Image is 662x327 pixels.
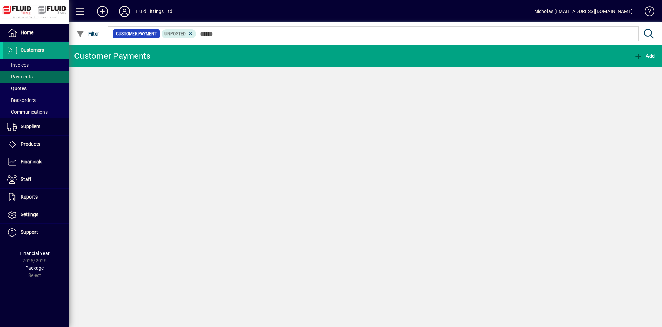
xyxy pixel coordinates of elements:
span: Products [21,141,40,147]
a: Quotes [3,83,69,94]
div: Fluid Fittings Ltd [136,6,172,17]
span: Home [21,30,33,35]
a: Staff [3,171,69,188]
span: Package [25,265,44,271]
span: Payments [7,74,33,79]
span: Reports [21,194,38,200]
span: Staff [21,176,31,182]
button: Add [91,5,113,18]
button: Add [632,50,656,62]
span: Communications [7,109,48,115]
button: Filter [74,28,101,40]
a: Knowledge Base [640,1,653,24]
span: Add [634,53,655,59]
span: Financial Year [20,251,50,256]
button: Profile [113,5,136,18]
span: Unposted [164,31,186,36]
span: Filter [76,31,99,37]
a: Settings [3,206,69,223]
span: Invoices [7,62,29,68]
a: Payments [3,71,69,83]
a: Financials [3,153,69,171]
span: Customers [21,47,44,53]
span: Suppliers [21,124,40,129]
a: Backorders [3,94,69,106]
a: Products [3,136,69,153]
a: Reports [3,189,69,206]
span: Settings [21,212,38,217]
a: Communications [3,106,69,118]
span: Quotes [7,86,27,91]
a: Home [3,24,69,41]
a: Invoices [3,59,69,71]
div: Customer Payments [74,50,150,61]
span: Support [21,229,38,235]
span: Financials [21,159,42,164]
a: Suppliers [3,118,69,135]
div: Nicholas [EMAIL_ADDRESS][DOMAIN_NAME] [534,6,633,17]
span: Backorders [7,97,36,103]
a: Support [3,224,69,241]
mat-chip: Customer Payment Status: Unposted [162,29,197,38]
span: Customer Payment [116,30,157,37]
